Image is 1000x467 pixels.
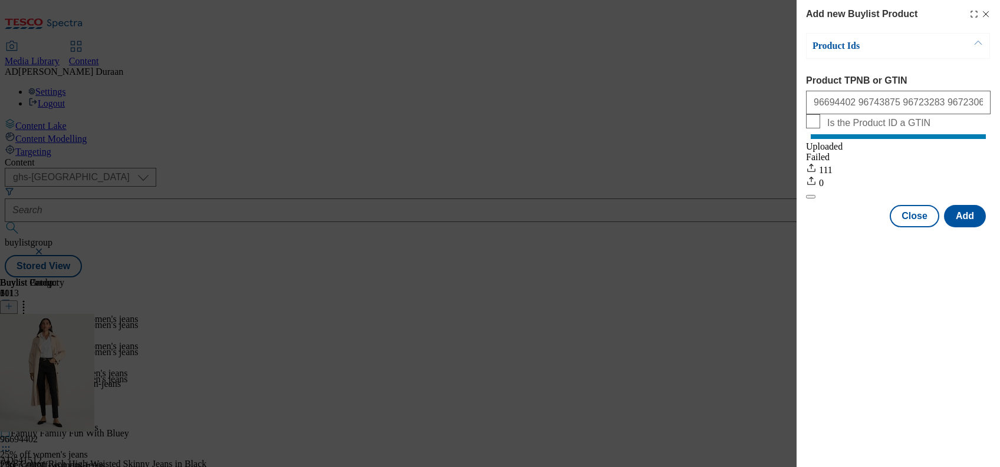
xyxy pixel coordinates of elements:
div: Uploaded [806,141,991,152]
div: Failed [806,152,991,163]
p: Product Ids [812,40,936,52]
div: 0 [806,175,991,188]
label: Product TPNB or GTIN [806,75,991,86]
button: Add [944,205,986,227]
div: 111 [806,163,991,175]
button: Close [890,205,939,227]
input: Enter 1 or 20 space separated Product TPNB or GTIN [806,91,991,114]
h4: Add new Buylist Product [806,7,917,21]
span: Is the Product ID a GTIN [827,118,930,128]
